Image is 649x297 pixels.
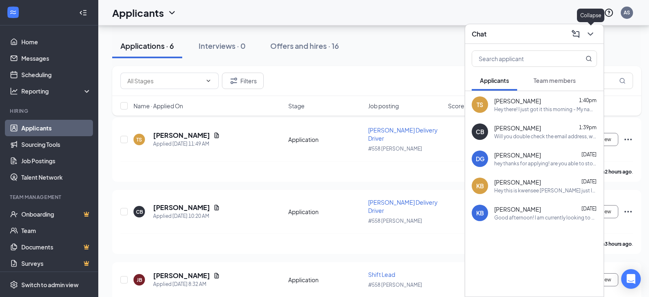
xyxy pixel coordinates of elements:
[494,124,541,132] span: [PERSON_NAME]
[494,178,541,186] span: [PERSON_NAME]
[368,271,395,278] span: Shift Lead
[494,106,597,113] div: Hey there! I just got it this morning - My name is [PERSON_NAME], I am the GM for the location on...
[621,269,641,289] div: Open Intercom Messenger
[472,51,569,66] input: Search applicant
[623,207,633,217] svg: Ellipses
[21,255,91,272] a: SurveysCrown
[270,41,339,51] div: Offers and hires · 16
[288,276,363,284] div: Application
[476,128,484,136] div: CB
[112,6,164,20] h1: Applicants
[79,9,87,17] svg: Collapse
[623,135,633,144] svg: Ellipses
[494,133,597,140] div: Will you double check the email address, we have not received anything yet.
[477,101,483,109] div: TS
[153,203,210,212] h5: [PERSON_NAME]
[21,136,91,153] a: Sourcing Tools
[21,50,91,66] a: Messages
[476,209,484,217] div: KB
[288,102,305,110] span: Stage
[133,102,183,110] span: Name · Applied On
[21,222,91,239] a: Team
[368,146,422,152] span: #558 [PERSON_NAME]
[586,8,596,18] svg: Notifications
[205,78,212,84] svg: ChevronDown
[153,131,210,140] h5: [PERSON_NAME]
[167,8,177,18] svg: ChevronDown
[581,206,597,212] span: [DATE]
[368,218,422,224] span: #558 [PERSON_NAME]
[127,76,202,85] input: All Stages
[368,282,422,288] span: #558 [PERSON_NAME]
[21,34,91,50] a: Home
[213,204,220,211] svg: Document
[153,212,220,220] div: Applied [DATE] 10:20 AM
[494,97,541,105] span: [PERSON_NAME]
[480,77,509,84] span: Applicants
[581,178,597,185] span: [DATE]
[21,153,91,169] a: Job Postings
[368,102,399,110] span: Job posting
[199,41,246,51] div: Interviews · 0
[222,73,264,89] button: Filter Filters
[153,140,220,148] div: Applied [DATE] 11:49 AM
[153,271,210,280] h5: [PERSON_NAME]
[494,205,541,213] span: [PERSON_NAME]
[605,169,632,175] b: 2 hours ago
[288,208,363,216] div: Application
[213,132,220,139] svg: Document
[153,280,220,288] div: Applied [DATE] 8:32 AM
[534,77,576,84] span: Team members
[577,9,604,22] div: Collapse
[136,136,142,143] div: TS
[569,27,582,41] button: ComposeMessage
[21,120,91,136] a: Applicants
[586,29,595,39] svg: ChevronDown
[472,30,486,39] h3: Chat
[21,66,91,83] a: Scheduling
[579,97,597,103] span: 1:40pm
[288,135,363,144] div: Application
[213,272,220,279] svg: Document
[586,55,592,62] svg: MagnifyingGlass
[619,78,626,84] svg: MagnifyingGlass
[476,155,484,163] div: DG
[571,29,581,39] svg: ComposeMessage
[10,194,90,201] div: Team Management
[137,276,142,283] div: JB
[494,151,541,159] span: [PERSON_NAME]
[120,41,174,51] div: Applications · 6
[494,214,597,221] div: Good afternoon! I am currently looking to hire on 4-5 more drivers. Is this position something yo...
[21,239,91,255] a: DocumentsCrown
[136,208,143,215] div: CB
[604,8,614,18] svg: QuestionInfo
[10,107,90,114] div: Hiring
[229,76,239,86] svg: Filter
[21,206,91,222] a: OnboardingCrown
[579,124,597,130] span: 1:39pm
[21,87,92,95] div: Reporting
[581,151,597,158] span: [DATE]
[21,281,79,289] div: Switch to admin view
[494,160,597,167] div: hey thanks for applying! are you able to stop by [DATE] around 2pm?
[476,182,484,190] div: KB
[605,241,632,247] b: 3 hours ago
[10,281,18,289] svg: Settings
[448,102,464,110] span: Score
[368,126,438,142] span: [PERSON_NAME] Delivery Driver
[10,87,18,95] svg: Analysis
[9,8,17,16] svg: WorkstreamLogo
[624,9,630,16] div: AS
[494,187,597,194] div: Hey this is kwensee [PERSON_NAME] just letting you know I will be there at 2:20/2:30 on the dot
[21,169,91,185] a: Talent Network
[368,199,438,214] span: [PERSON_NAME] Delivery Driver
[584,27,597,41] button: ChevronDown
